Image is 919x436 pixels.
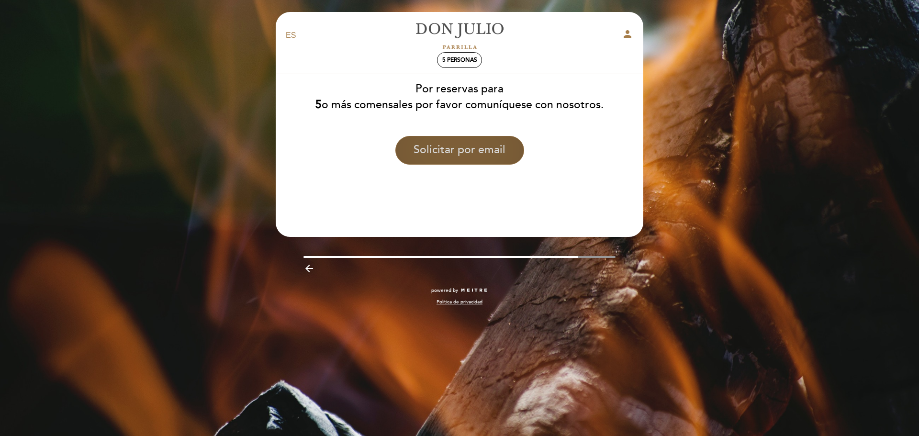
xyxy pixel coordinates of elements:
span: 5 personas [442,56,477,64]
span: powered by [431,287,458,294]
i: person [622,28,633,40]
a: Política de privacidad [437,299,482,305]
img: MEITRE [460,288,488,293]
div: Por reservas para o más comensales por favor comuníquese con nosotros. [275,81,644,113]
button: person [622,28,633,43]
button: Solicitar por email [395,136,524,165]
i: arrow_backward [303,263,315,274]
a: [PERSON_NAME] [400,22,519,49]
b: 5 [315,98,322,112]
a: powered by [431,287,488,294]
